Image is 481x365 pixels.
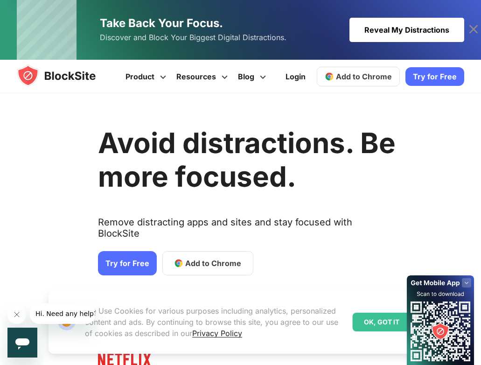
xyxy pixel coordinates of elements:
a: Try for Free [405,67,464,86]
iframe: Close message [7,305,26,324]
img: chrome-icon.svg [325,72,334,81]
a: Blog [234,60,272,93]
span: Discover and Block Your Biggest Digital Distractions. [100,31,286,44]
a: Add to Chrome [162,251,253,275]
a: Resources [173,60,234,93]
span: Take Back Your Focus. [100,16,223,30]
div: Reveal My Distractions [349,18,464,42]
h1: Avoid distractions. Be more focused. [98,126,396,193]
p: We Use Cookies for various purposes including analytics, personalized content and ads. By continu... [85,305,345,339]
iframe: Message from company [30,303,95,324]
span: Add to Chrome [336,72,392,81]
iframe: Button to launch messaging window [7,328,37,358]
span: Add to Chrome [185,258,241,269]
span: Hi. Need any help? [6,7,67,14]
a: Privacy Policy [192,329,242,338]
a: Add to Chrome [317,67,400,86]
a: Try for Free [98,251,157,275]
a: Login [280,65,311,88]
div: OK, GOT IT [353,313,411,331]
text: Remove distracting apps and sites and stay focused with BlockSite [98,217,396,246]
a: Product [122,60,173,93]
img: blocksite-icon.5d769676.svg [17,64,114,87]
